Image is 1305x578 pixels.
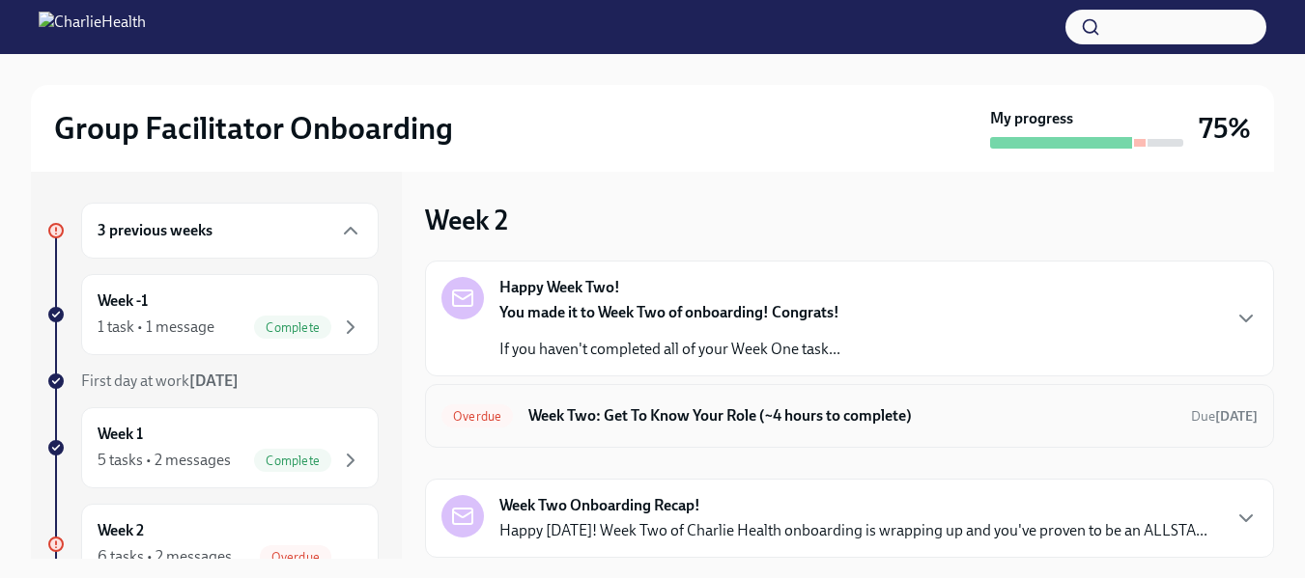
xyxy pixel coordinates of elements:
[499,303,839,321] strong: You made it to Week Two of onboarding! Congrats!
[1191,408,1258,425] span: Due
[189,372,239,390] strong: [DATE]
[499,277,620,298] strong: Happy Week Two!
[98,424,143,445] h6: Week 1
[528,405,1176,427] h6: Week Two: Get To Know Your Role (~4 hours to complete)
[990,108,1073,129] strong: My progress
[39,12,146,42] img: CharlieHealth
[425,203,508,237] h3: Week 2
[98,520,144,541] h6: Week 2
[499,339,840,360] p: If you haven't completed all of your Week One task...
[46,371,379,392] a: First day at work[DATE]
[98,546,232,567] div: 6 tasks • 2 messages
[1199,111,1251,146] h3: 75%
[1191,407,1258,426] span: September 22nd, 2025 10:00
[441,409,513,424] span: Overdue
[54,109,453,148] h2: Group Facilitator Onboarding
[81,372,239,390] span: First day at work
[81,203,379,259] div: 3 previous weeks
[254,320,331,335] span: Complete
[98,450,231,471] div: 5 tasks • 2 messages
[46,274,379,355] a: Week -11 task • 1 messageComplete
[499,495,700,516] strong: Week Two Onboarding Recap!
[98,290,148,312] h6: Week -1
[441,400,1258,431] a: OverdueWeek Two: Get To Know Your Role (~4 hours to complete)Due[DATE]
[499,520,1207,541] p: Happy [DATE]! Week Two of Charlie Health onboarding is wrapping up and you've proven to be an ALL...
[260,550,331,564] span: Overdue
[46,407,379,488] a: Week 15 tasks • 2 messagesComplete
[254,454,331,468] span: Complete
[98,220,213,241] h6: 3 previous weeks
[98,317,214,338] div: 1 task • 1 message
[1215,408,1258,425] strong: [DATE]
